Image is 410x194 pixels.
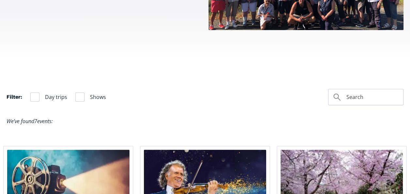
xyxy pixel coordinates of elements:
[45,93,67,102] span: Day trips
[7,92,106,102] form: Filter
[7,117,53,126] div: We’ve found events:
[328,89,403,105] input: Search day trips and shows
[328,89,403,105] form: Filter 2
[90,93,106,102] span: Shows
[34,118,37,125] span: 7
[7,93,22,101] h4: Filter:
